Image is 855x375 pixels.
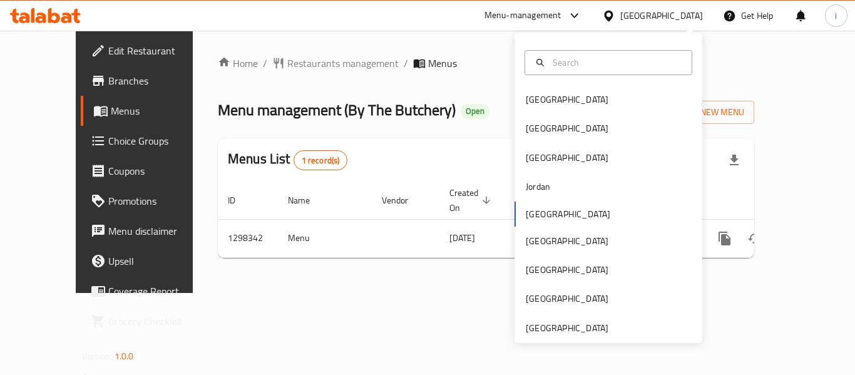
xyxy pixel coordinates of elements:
button: Add New Menu [657,101,754,124]
span: Add New Menu [667,105,744,120]
span: 1.0.0 [115,348,134,364]
span: Menu management ( By The Butchery ) [218,96,456,124]
span: Version: [82,348,113,364]
span: ID [228,193,252,208]
div: [GEOGRAPHIC_DATA] [526,93,608,106]
a: Choice Groups [81,126,218,156]
span: Grocery Checklist [108,314,208,329]
a: Coupons [81,156,218,186]
a: Menus [81,96,218,126]
button: more [710,223,740,254]
a: Branches [81,66,218,96]
a: Edit Restaurant [81,36,218,66]
div: [GEOGRAPHIC_DATA] [526,292,608,306]
span: Menu disclaimer [108,223,208,239]
span: Restaurants management [287,56,399,71]
div: Jordan [526,180,550,193]
a: Upsell [81,246,218,276]
a: Menu disclaimer [81,216,218,246]
span: Upsell [108,254,208,269]
a: Restaurants management [272,56,399,71]
div: Menu-management [484,8,561,23]
a: Grocery Checklist [81,306,218,336]
span: Menus [428,56,457,71]
span: [DATE] [449,230,475,246]
span: Created On [449,185,494,215]
div: Total records count [294,150,348,170]
input: Search [548,56,684,69]
span: Edit Restaurant [108,43,208,58]
td: 1298342 [218,219,278,257]
div: [GEOGRAPHIC_DATA] [526,121,608,135]
button: Change Status [740,223,770,254]
span: i [835,9,837,23]
div: Open [461,104,489,119]
div: [GEOGRAPHIC_DATA] [526,263,608,277]
td: Menu [278,219,372,257]
span: 1 record(s) [294,155,347,167]
div: [GEOGRAPHIC_DATA] [526,234,608,248]
a: Coverage Report [81,276,218,306]
nav: breadcrumb [218,56,754,71]
li: / [404,56,408,71]
span: Name [288,193,326,208]
div: Export file [719,145,749,175]
a: Home [218,56,258,71]
h2: Menus List [228,150,347,170]
span: Branches [108,73,208,88]
span: Coverage Report [108,284,208,299]
div: [GEOGRAPHIC_DATA] [526,151,608,165]
span: Choice Groups [108,133,208,148]
div: [GEOGRAPHIC_DATA] [620,9,703,23]
span: Promotions [108,193,208,208]
li: / [263,56,267,71]
span: Coupons [108,163,208,178]
span: Vendor [382,193,424,208]
a: Promotions [81,186,218,216]
span: Menus [111,103,208,118]
div: [GEOGRAPHIC_DATA] [526,321,608,335]
span: Open [461,106,489,116]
